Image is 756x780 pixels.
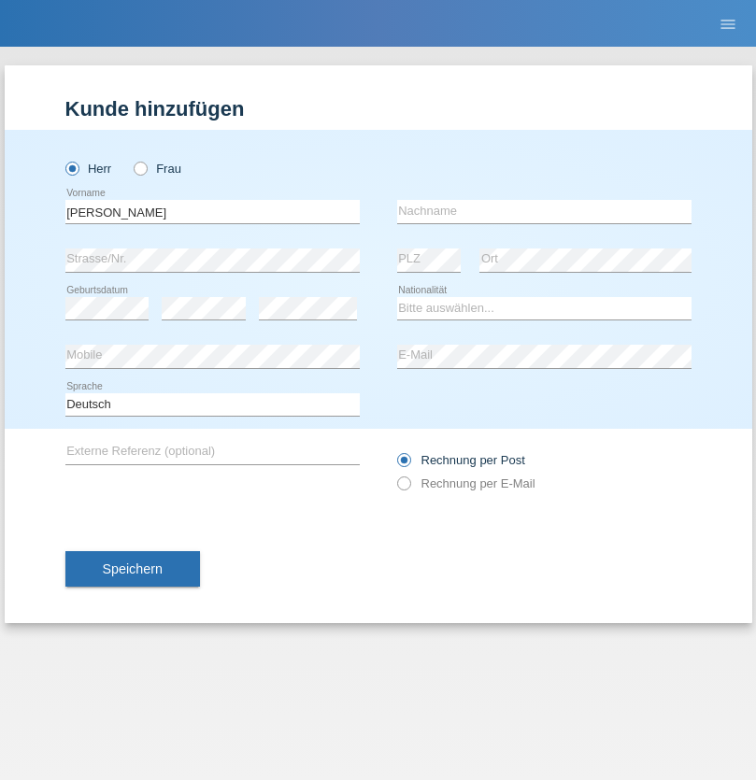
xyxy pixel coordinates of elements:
[397,476,409,500] input: Rechnung per E-Mail
[719,15,737,34] i: menu
[65,97,692,121] h1: Kunde hinzufügen
[134,162,181,176] label: Frau
[397,476,535,490] label: Rechnung per E-Mail
[134,162,146,174] input: Frau
[103,561,163,576] span: Speichern
[709,18,747,29] a: menu
[397,453,409,476] input: Rechnung per Post
[65,162,112,176] label: Herr
[65,162,78,174] input: Herr
[65,551,200,587] button: Speichern
[397,453,525,467] label: Rechnung per Post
